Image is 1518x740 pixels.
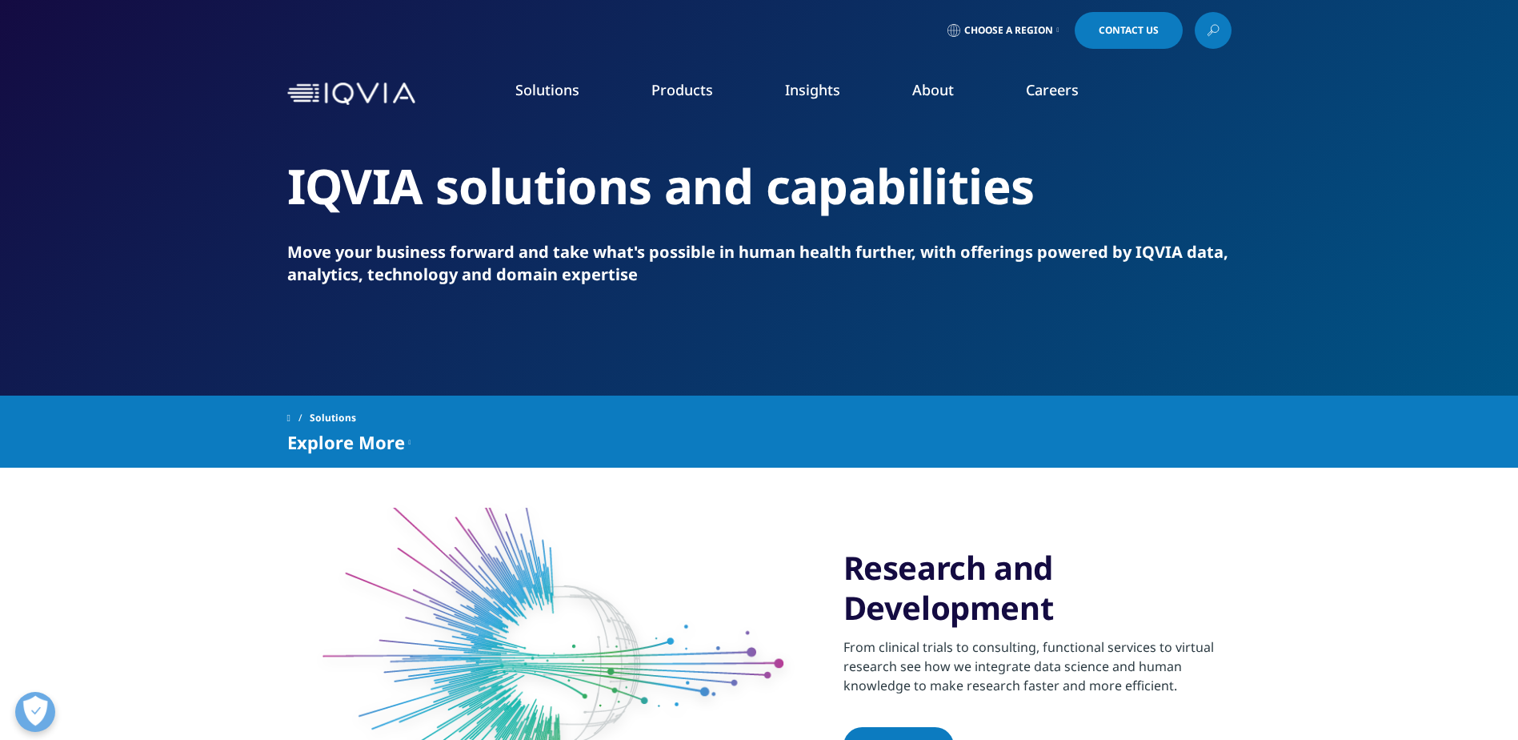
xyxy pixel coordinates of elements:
span: Contact Us [1099,26,1159,35]
span: Solutions [310,404,356,432]
nav: Primary [422,56,1232,131]
a: Contact Us [1075,12,1183,49]
span: Choose a Region [964,24,1053,37]
a: Solutions [515,80,579,99]
h2: IQVIA solutions and capabilities [287,156,1232,216]
a: Insights [785,80,840,99]
img: IQVIA Healthcare Information Technology and Pharma Clinical Research Company [287,82,415,106]
a: Careers [1026,80,1079,99]
button: Open Preferences [15,692,55,732]
a: Products [651,80,713,99]
span: Explore More [287,432,405,452]
h3: Research and Development [843,548,1232,628]
div: From clinical trials to consulting, functional services to virtual research see how we integrate ... [843,628,1232,695]
a: About [912,80,954,99]
p: Move your business forward and take what's possible in human health further, with offerings power... [287,241,1232,286]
